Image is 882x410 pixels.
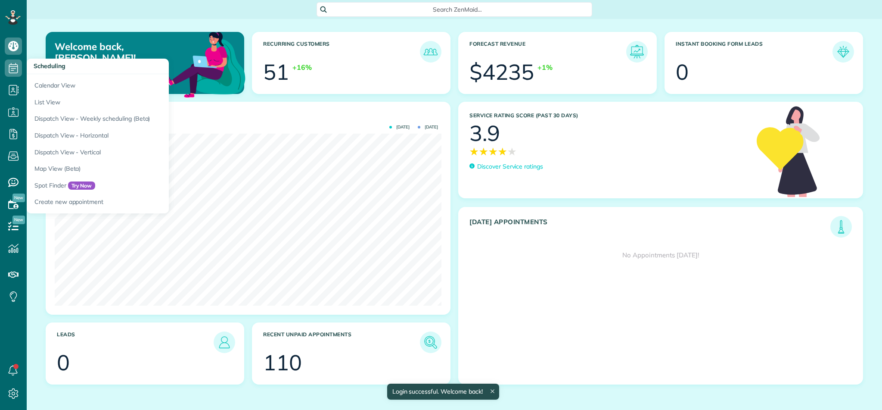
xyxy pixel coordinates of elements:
span: Scheduling [34,62,65,70]
div: 0 [676,61,689,83]
div: +1% [537,63,553,72]
div: No Appointments [DATE]! [459,238,863,273]
a: Spot FinderTry Now [27,177,242,194]
div: Login successful. Welcome back! [387,384,499,400]
h3: [DATE] Appointments [469,218,830,238]
div: 110 [263,352,302,373]
a: Calendar View [27,74,242,94]
img: icon_forecast_revenue-8c13a41c7ed35a8dcfafea3cbb826a0462acb37728057bba2d056411b612bbbe.png [628,43,646,60]
span: ★ [479,144,488,159]
a: Discover Service ratings [469,162,543,171]
h3: Leads [57,332,214,353]
span: ★ [488,144,498,159]
img: icon_recurring_customers-cf858462ba22bcd05b5a5880d41d6543d210077de5bb9ebc9590e49fd87d84ed.png [422,43,439,60]
h3: Forecast Revenue [469,41,626,63]
img: icon_form_leads-04211a6a04a5b2264e4ee56bc0799ec3eb69b7e499cbb523a139df1d13a81ae0.png [835,43,852,60]
div: 51 [263,61,289,83]
div: +16% [292,63,312,72]
img: icon_todays_appointments-901f7ab196bb0bea1936b74009e4eb5ffbc2d2711fa7634e0d609ed5ef32b18b.png [832,218,850,235]
a: Dispatch View - Vertical [27,144,242,161]
img: icon_leads-1bed01f49abd5b7fead27621c3d59655bb73ed531f8eeb49469d10e621d6b896.png [216,334,233,351]
a: List View [27,94,242,111]
span: [DATE] [389,125,410,129]
h3: Recurring Customers [263,41,420,63]
img: icon_unpaid_appointments-47b8ce3997adf2238b356f14209ab4cced10bd1f174958f3ca8f1d0dd7fffeee.png [422,334,439,351]
h3: Actual Revenue this month [57,113,441,121]
h3: Service Rating score (past 30 days) [469,113,748,119]
a: Map View (Beta) [27,160,242,177]
span: New [12,216,25,224]
span: ★ [498,144,507,159]
span: [DATE] [418,125,438,129]
span: ★ [507,144,517,159]
div: 3.9 [469,122,500,144]
a: Dispatch View - Horizontal [27,127,242,144]
span: ★ [469,144,479,159]
img: dashboard_welcome-42a62b7d889689a78055ac9021e634bf52bae3f8056760290aed330b23ab8690.png [164,22,247,106]
div: $4235 [469,61,534,83]
span: New [12,194,25,202]
p: Welcome back, [PERSON_NAME]! [55,41,181,64]
a: Dispatch View - Weekly scheduling (Beta) [27,110,242,127]
span: Try Now [68,182,96,190]
a: Create new appointment [27,194,242,213]
h3: Instant Booking Form Leads [676,41,832,63]
h3: Recent unpaid appointments [263,332,420,353]
div: 0 [57,352,70,373]
p: Discover Service ratings [477,162,543,171]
